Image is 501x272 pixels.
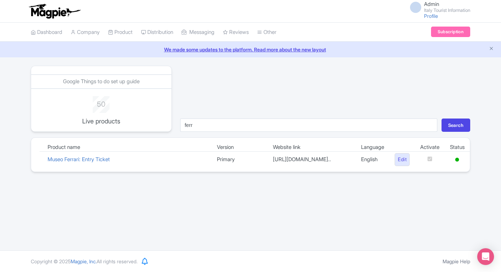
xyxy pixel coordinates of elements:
a: Admin Italy Tourist Information [406,1,470,13]
td: Primary [212,152,268,167]
td: Activate [415,143,445,152]
a: We made some updates to the platform. Read more about the new layout [4,46,497,53]
p: Live products [72,116,130,126]
a: Dashboard [31,23,62,42]
td: [URL][DOMAIN_NAME].. [268,152,356,167]
button: Close announcement [489,45,494,53]
div: Copyright © 2025 All rights reserved. [27,258,142,265]
div: Open Intercom Messenger [477,248,494,265]
a: Distribution [141,23,173,42]
a: Other [257,23,276,42]
td: Website link [268,143,356,152]
a: Company [71,23,100,42]
td: Product name [42,143,212,152]
input: Search... [180,119,437,132]
td: Status [445,143,470,152]
td: Language [356,143,389,152]
a: Museo Ferrari: Entry Ticket [48,156,110,163]
a: Edit [395,153,410,166]
a: Subscription [431,27,470,37]
td: English [356,152,389,167]
a: Product [108,23,133,42]
img: logo-ab69f6fb50320c5b225c76a69d11143b.png [27,3,82,19]
a: Profile [424,13,438,19]
small: Italy Tourist Information [424,8,470,13]
a: Reviews [223,23,249,42]
td: Version [212,143,268,152]
a: Google Things to do set up guide [63,78,140,85]
span: Magpie, Inc. [71,258,97,264]
a: Magpie Help [443,258,470,264]
button: Search [442,119,470,132]
a: Messaging [182,23,214,42]
span: Admin [424,1,439,7]
div: 50 [72,96,130,109]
